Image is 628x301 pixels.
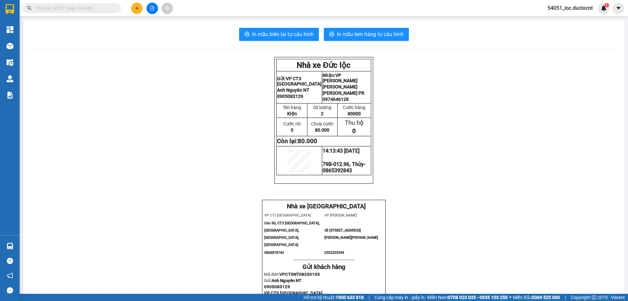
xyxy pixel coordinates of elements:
span: search [27,6,32,10]
span: Mã đơn: [264,272,320,277]
span: VP [PERSON_NAME] [323,73,358,83]
span: VPCT3NT08250105 [279,272,320,277]
span: 0974646128 [323,97,349,102]
span: 79B-012.96, Thủy- 0865392843 [323,161,365,174]
span: | [369,294,370,301]
p: ----------------------------------------------- [264,257,384,262]
strong: Gửi khách hàng [303,263,345,271]
span: VP CT3 [GEOGRAPHIC_DATA] [264,291,323,295]
strong: Gửi: [277,76,322,86]
strong: Nhận: [54,16,94,28]
span: message [7,287,13,293]
span: Cung cấp máy in - giấy in: [375,294,426,301]
span: In mẫu tem hàng tự cấu hình [337,30,404,38]
button: plus [131,3,143,14]
span: [PERSON_NAME] PR [323,90,364,96]
span: copyright [592,295,596,300]
p: Cước hàng [338,105,371,110]
p: Tên hàng [277,105,307,110]
strong: 0708 023 035 - 0935 103 250 [448,295,508,300]
span: Số [STREET_ADDRESS][PERSON_NAME][PERSON_NAME] [324,228,378,240]
span: 54051_loc.duclocnt [542,4,598,12]
button: file-add [147,3,158,14]
img: dashboard-icon [7,26,13,33]
span: 0905083129 [3,43,32,49]
span: notification [7,273,13,279]
strong: 0369 525 060 [532,295,560,300]
img: warehouse-icon [7,243,13,250]
img: warehouse-icon [7,59,13,66]
span: Miền Bắc [513,294,560,301]
span: 14:13:43 [DATE] [323,148,359,154]
img: solution-icon [7,92,13,99]
span: In mẫu biên lai tự cấu hình [252,30,314,38]
span: Hỗ trợ kỹ thuật: [304,294,364,301]
img: warehouse-icon [7,43,13,49]
sup: 1 [604,3,609,8]
input: Tìm tên, số ĐT hoặc mã đơn [36,5,113,12]
span: VP CT3 [GEOGRAPHIC_DATA] [277,76,322,86]
span: plus [135,6,139,10]
strong: Nhà xe [GEOGRAPHIC_DATA] [287,203,366,210]
button: printerIn mẫu tem hàng tự cấu hình [324,28,409,41]
span: Gửi: [264,278,301,283]
span: 0905083129 [277,94,303,99]
p: Chưa cước [308,121,337,126]
span: 0905083129 [264,284,290,289]
span: | [565,294,566,301]
button: printerIn mẫu biên lai tự cấu hình [239,28,319,41]
span: caret-down [616,5,621,11]
span: 2 [321,111,323,116]
span: ⚪️ [509,296,511,299]
strong: Nhà xe Đức lộc [22,4,76,13]
span: file-add [150,6,154,10]
strong: Gửi: [3,23,53,35]
span: [PERSON_NAME] PR [54,36,94,49]
span: VP CT3 [GEOGRAPHIC_DATA] [264,213,311,217]
span: printer [244,31,250,38]
span: VP [PERSON_NAME] [324,213,357,217]
strong: Còn lại: [277,138,317,145]
button: aim [162,3,173,14]
span: Anh Nguyên NT [277,87,309,93]
span: Miền Nam [427,294,508,301]
span: Anh Nguyên NT [271,278,301,283]
p: Cước rồi [277,121,307,126]
span: [PERSON_NAME] [54,29,94,35]
span: 0352203344 [324,251,344,255]
strong: 1900 633 818 [336,295,364,300]
span: 0 [352,127,356,135]
span: 80000 [348,111,361,116]
span: printer [329,31,334,38]
p: Số lượng [308,105,337,110]
span: 0 [291,127,293,133]
strong: Nhà xe Đức lộc [297,61,351,70]
strong: Nhận: [323,73,358,83]
span: VP CT3 [GEOGRAPHIC_DATA] [3,23,53,35]
button: caret-down [613,3,624,14]
img: logo-vxr [6,4,14,14]
img: warehouse-icon [7,75,13,82]
span: 80.000 [315,127,329,133]
span: aim [165,6,169,10]
span: Căn 5G, CT3 [GEOGRAPHIC_DATA], [GEOGRAPHIC_DATA], [GEOGRAPHIC_DATA], [GEOGRAPHIC_DATA] [264,221,320,247]
span: Thu hộ [345,119,364,126]
span: Kiện [287,111,297,116]
span: 0868878743 [264,251,284,255]
img: icon-new-feature [601,5,607,11]
span: VP [PERSON_NAME] [54,16,94,28]
span: [PERSON_NAME] [323,84,358,89]
span: question-circle [7,258,13,264]
span: Anh Nguyên NT [3,36,40,42]
span: 80.000 [298,138,317,145]
span: 1 [605,3,608,8]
